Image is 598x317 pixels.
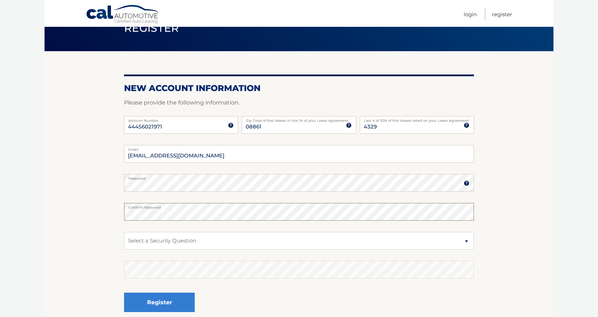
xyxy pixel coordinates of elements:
[124,83,474,94] h2: New Account Information
[464,122,469,128] img: tooltip.svg
[464,8,477,20] a: Login
[124,174,474,180] label: Password
[242,116,356,122] label: Zip Code of first lessee in box 1b of your Lease Agreement
[360,116,474,134] input: SSN or EIN (last 4 digits only)
[492,8,512,20] a: Register
[346,122,352,128] img: tooltip.svg
[124,145,474,151] label: Email
[124,98,474,108] p: Please provide the following information.
[86,5,160,25] a: Cal Automotive
[124,293,195,312] button: Register
[124,116,238,122] label: Account Number
[228,122,234,128] img: tooltip.svg
[124,145,474,163] input: Email
[124,22,179,35] span: Register
[242,116,356,134] input: Zip Code
[124,116,238,134] input: Account Number
[124,203,474,209] label: Confirm Password
[464,180,469,186] img: tooltip.svg
[360,116,474,122] label: Last 4 of SSN of first lessee listed on your Lease Agreement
